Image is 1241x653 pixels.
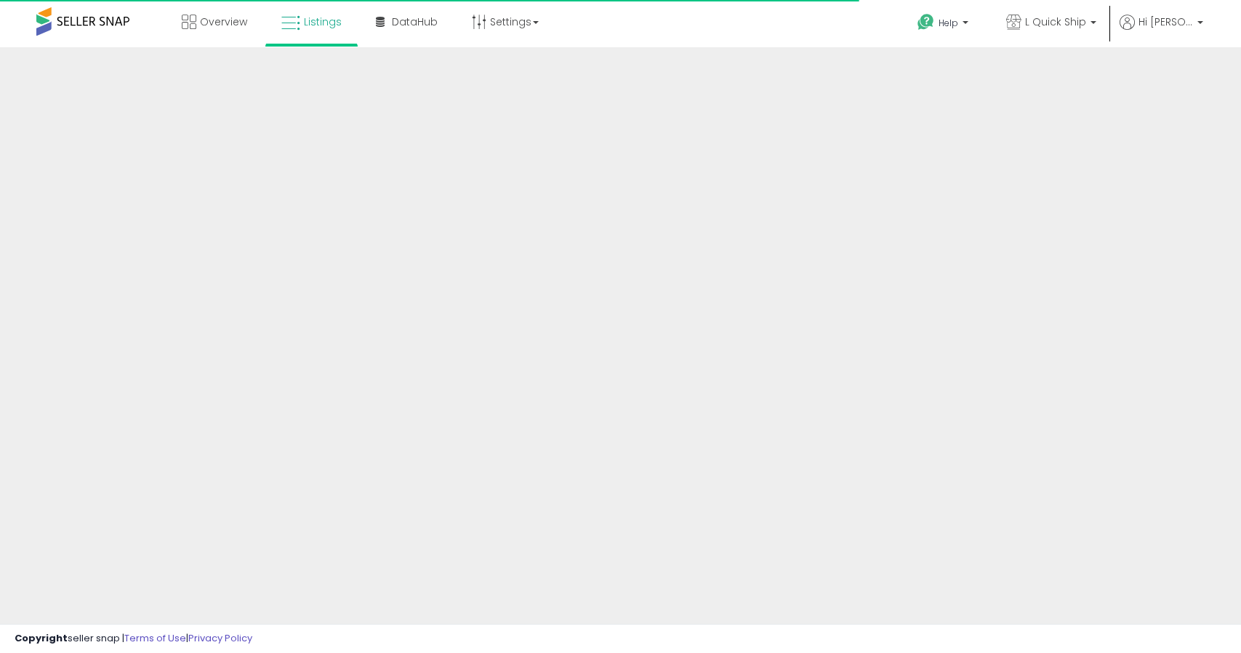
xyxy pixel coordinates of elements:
[917,13,935,31] i: Get Help
[906,2,983,47] a: Help
[304,15,342,29] span: Listings
[188,631,252,645] a: Privacy Policy
[939,17,958,29] span: Help
[1025,15,1086,29] span: L Quick Ship
[200,15,247,29] span: Overview
[15,631,68,645] strong: Copyright
[392,15,438,29] span: DataHub
[124,631,186,645] a: Terms of Use
[1120,15,1203,47] a: Hi [PERSON_NAME]
[15,632,252,646] div: seller snap | |
[1138,15,1193,29] span: Hi [PERSON_NAME]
